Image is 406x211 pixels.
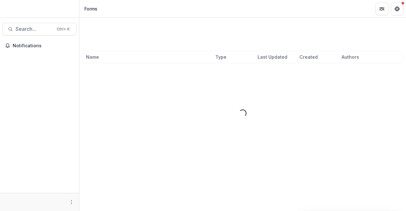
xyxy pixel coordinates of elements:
[299,54,318,60] span: Created
[86,54,99,60] span: Name
[82,4,100,13] nav: breadcrumb
[391,3,403,15] button: Get Help
[342,54,359,60] span: Authors
[3,23,76,36] button: Search...
[68,198,75,206] button: More
[84,5,97,12] div: Forms
[3,41,76,51] button: Notifications
[16,26,53,32] span: Search...
[13,43,74,49] span: Notifications
[376,3,388,15] button: Partners
[258,54,287,60] span: Last Updated
[56,26,71,33] div: Ctrl + K
[215,54,226,60] span: Type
